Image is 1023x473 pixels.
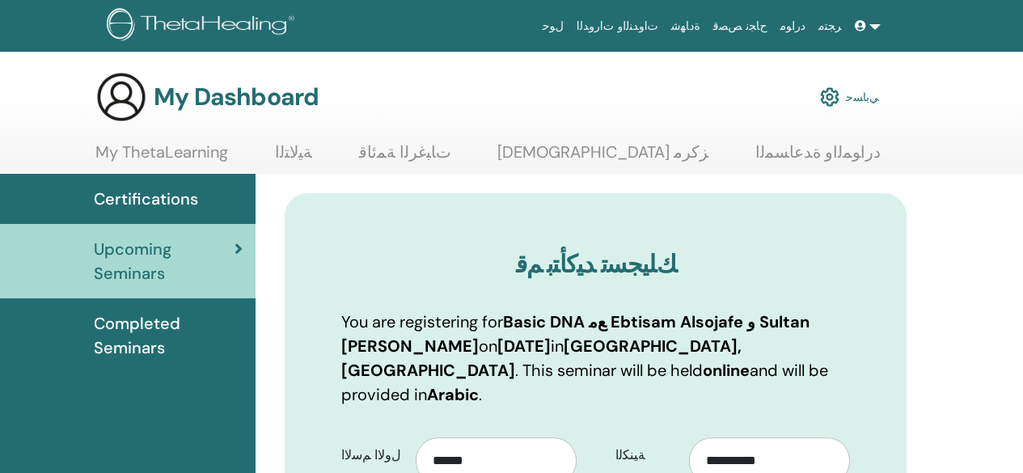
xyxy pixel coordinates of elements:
[427,384,479,405] b: Arabic
[95,71,147,123] img: generic-user-icon.jpg
[329,440,416,471] label: ﻝﻭﻻ﻿ﺍ ﻢﺳﻻ﻿ﺍ
[95,142,228,174] a: My ThetaLearning
[820,79,879,115] a: ﻲﺑﺎﺴﺣ
[570,11,665,41] a: ﺕﺍﻭﺪﻨﻟﺍﻭ ﺕﺍﺭﻭﺪﻟﺍ
[603,440,690,471] label: ﺔﻴﻨﻜﻟﺍ
[154,82,319,112] h3: My Dashboard
[341,311,810,357] b: Basic DNA ﻊﻣ Ebtisam Alsojafe ﻭ Sultan [PERSON_NAME]
[94,311,243,360] span: Completed Seminars
[755,142,881,174] a: ﺩﺭﺍﻮﻤﻟﺍﻭ ﺓﺪﻋﺎﺴﻤﻟﺍ
[665,11,707,41] a: ﺓﺩﺎﻬﺷ
[341,250,850,279] h3: ﻚﻠﻴﺠﺴﺗ ﺪﻴﻛﺄﺘﺑ ﻢﻗ
[773,11,812,41] a: ﺩﺭﺍﻮﻣ
[707,11,774,41] a: ﺡﺎﺠﻧ ﺺﺼﻗ
[703,360,750,381] b: online
[94,187,198,211] span: Certifications
[812,11,848,41] a: ﺮﺠﺘﻣ
[497,142,708,174] a: [DEMOGRAPHIC_DATA] ﺰﻛﺮﻣ
[497,336,551,357] b: [DATE]
[341,310,850,407] p: You are registering for on in . This seminar will be held and will be provided in .
[536,11,570,41] a: ﻝﻮﺣ
[275,142,312,174] a: ﺔﻴﻟﺎﺘﻟﺍ
[94,237,235,285] span: Upcoming Seminars
[359,142,451,174] a: ﺕﺎﺒﻏﺮﻟﺍ ﺔﻤﺋﺎﻗ
[107,8,300,44] img: logo.png
[820,83,839,111] img: cog.svg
